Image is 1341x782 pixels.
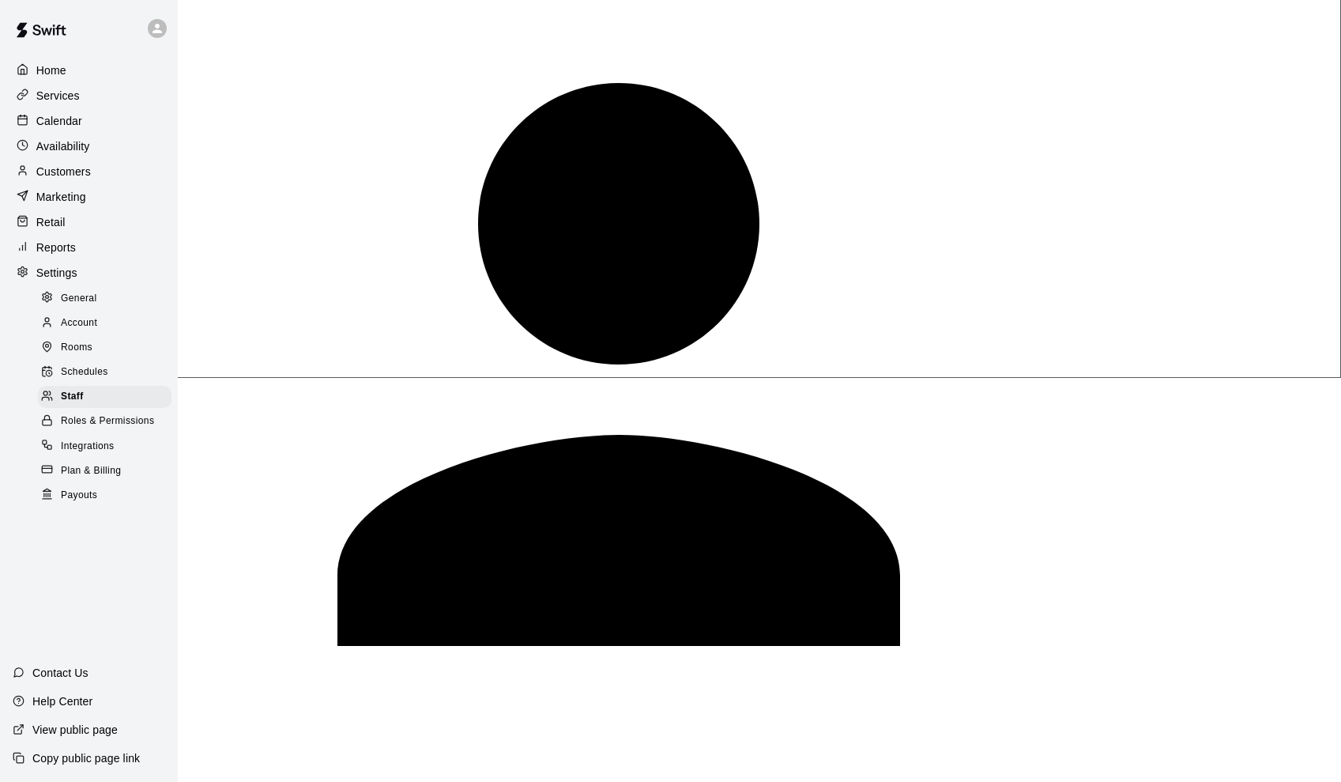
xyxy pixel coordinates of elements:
[32,693,92,709] p: Help Center
[38,410,171,433] div: Roles & Permissions
[38,288,171,310] div: General
[38,459,178,483] a: Plan & Billing
[32,665,89,681] p: Contact Us
[36,214,66,230] p: Retail
[61,488,97,504] span: Payouts
[38,311,178,335] a: Account
[61,389,84,405] span: Staff
[38,386,171,408] div: Staff
[38,385,178,410] a: Staff
[38,460,171,482] div: Plan & Billing
[38,485,171,507] div: Payouts
[32,750,140,766] p: Copy public page link
[36,240,76,255] p: Reports
[36,113,82,129] p: Calendar
[61,315,97,331] span: Account
[61,414,154,429] span: Roles & Permissions
[61,365,108,380] span: Schedules
[36,88,80,104] p: Services
[13,59,165,82] a: Home
[36,62,66,78] p: Home
[13,210,165,234] a: Retail
[32,722,118,738] p: View public page
[13,236,165,259] a: Reports
[38,436,171,458] div: Integrations
[38,337,171,359] div: Rooms
[61,439,115,455] span: Integrations
[36,265,77,281] p: Settings
[36,164,91,179] p: Customers
[36,138,90,154] p: Availability
[38,286,178,311] a: General
[13,185,165,209] a: Marketing
[13,109,165,133] a: Calendar
[13,84,165,108] a: Services
[38,361,178,385] a: Schedules
[61,291,97,307] span: General
[36,189,86,205] p: Marketing
[13,160,165,183] a: Customers
[38,312,171,334] div: Account
[38,434,178,459] a: Integrations
[38,336,178,361] a: Rooms
[13,134,165,158] a: Availability
[61,340,92,356] span: Rooms
[61,463,121,479] span: Plan & Billing
[38,361,171,383] div: Schedules
[13,261,165,285] a: Settings
[38,483,178,508] a: Payouts
[38,410,178,434] a: Roles & Permissions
